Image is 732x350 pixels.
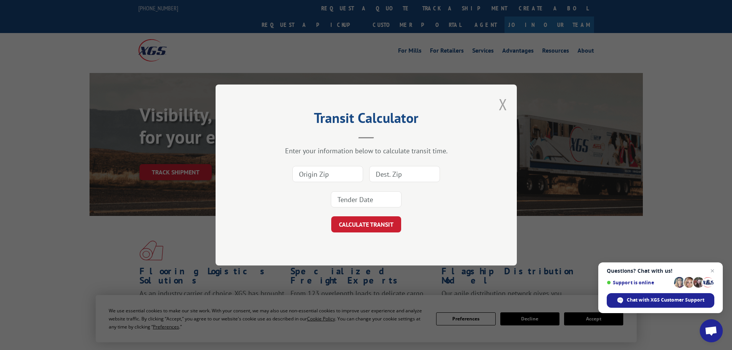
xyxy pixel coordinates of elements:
[254,113,478,127] h2: Transit Calculator
[607,280,671,285] span: Support is online
[607,293,714,308] span: Chat with XGS Customer Support
[331,191,402,207] input: Tender Date
[627,297,704,304] span: Chat with XGS Customer Support
[254,146,478,155] div: Enter your information below to calculate transit time.
[607,268,714,274] span: Questions? Chat with us!
[700,319,723,342] a: Open chat
[292,166,363,182] input: Origin Zip
[331,216,401,232] button: CALCULATE TRANSIT
[499,94,507,114] button: Close modal
[369,166,440,182] input: Dest. Zip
